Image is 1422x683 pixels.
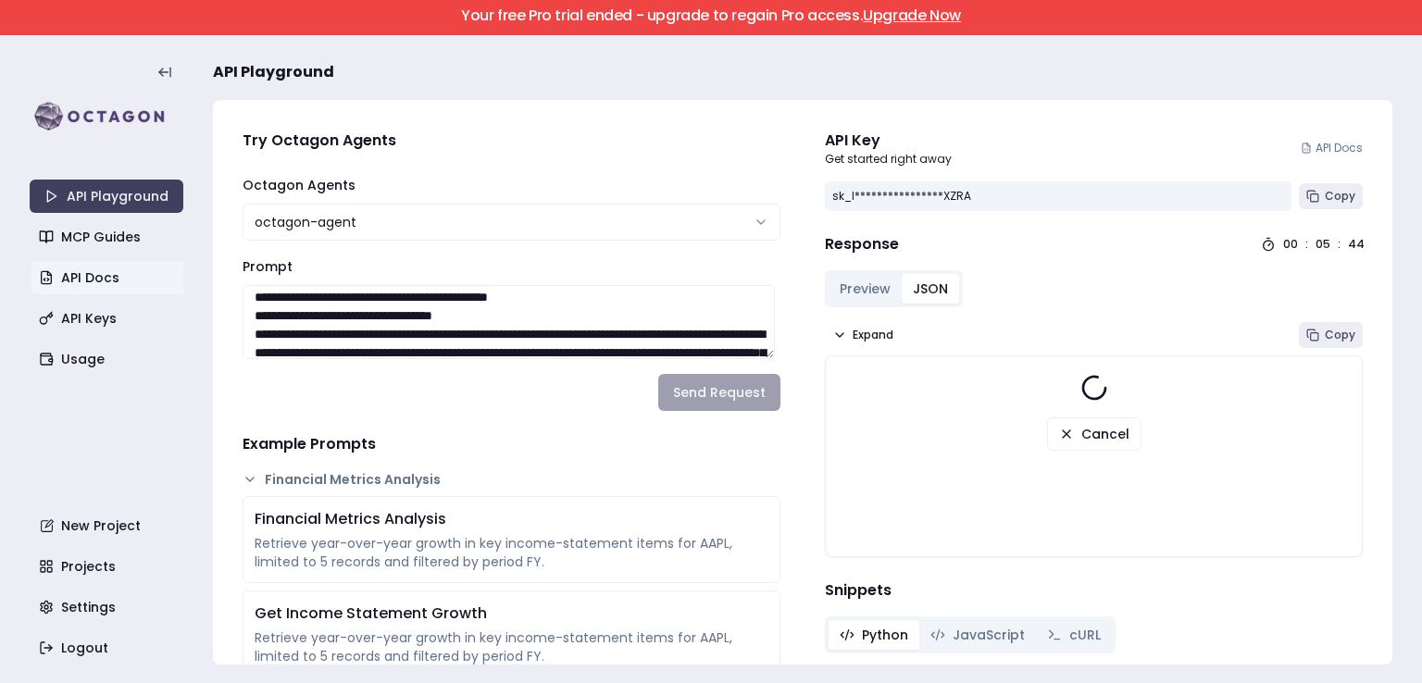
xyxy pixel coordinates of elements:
[853,328,893,342] span: Expand
[1047,417,1141,451] button: Cancel
[255,628,768,665] div: Retrieve year-over-year growth in key income-statement items for AAPL, limited to 5 records and f...
[243,176,355,194] label: Octagon Agents
[1299,322,1363,348] button: Copy
[1299,183,1363,209] button: Copy
[825,130,952,152] div: API Key
[16,8,1406,23] h5: Your free Pro trial ended - upgrade to regain Pro access.
[31,590,185,624] a: Settings
[31,509,185,542] a: New Project
[243,433,780,455] h4: Example Prompts
[825,233,899,255] h4: Response
[31,220,185,254] a: MCP Guides
[1283,237,1298,252] div: 00
[829,274,902,304] button: Preview
[953,626,1025,644] span: JavaScript
[31,631,185,664] a: Logout
[255,508,768,530] div: Financial Metrics Analysis
[863,5,961,26] a: Upgrade Now
[862,626,908,644] span: Python
[255,602,768,625] div: Get Income Statement Growth
[213,61,334,83] span: API Playground
[1069,626,1101,644] span: cURL
[1348,237,1363,252] div: 44
[243,130,780,152] h4: Try Octagon Agents
[825,152,952,167] p: Get started right away
[243,257,293,276] label: Prompt
[1305,237,1308,252] div: :
[825,322,901,348] button: Expand
[31,342,185,376] a: Usage
[255,534,768,571] div: Retrieve year-over-year growth in key income-statement items for AAPL, limited to 5 records and f...
[31,550,185,583] a: Projects
[31,302,185,335] a: API Keys
[1325,189,1355,204] span: Copy
[1081,425,1129,443] span: Cancel
[1316,237,1330,252] div: 05
[825,579,1363,602] h4: Snippets
[243,470,780,489] button: Financial Metrics Analysis
[1325,328,1355,342] span: Copy
[31,261,185,294] a: API Docs
[30,98,183,135] img: logo-rect-yK7x_WSZ.svg
[902,274,959,304] button: JSON
[1338,237,1341,252] div: :
[30,180,183,213] a: API Playground
[1301,141,1363,155] a: API Docs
